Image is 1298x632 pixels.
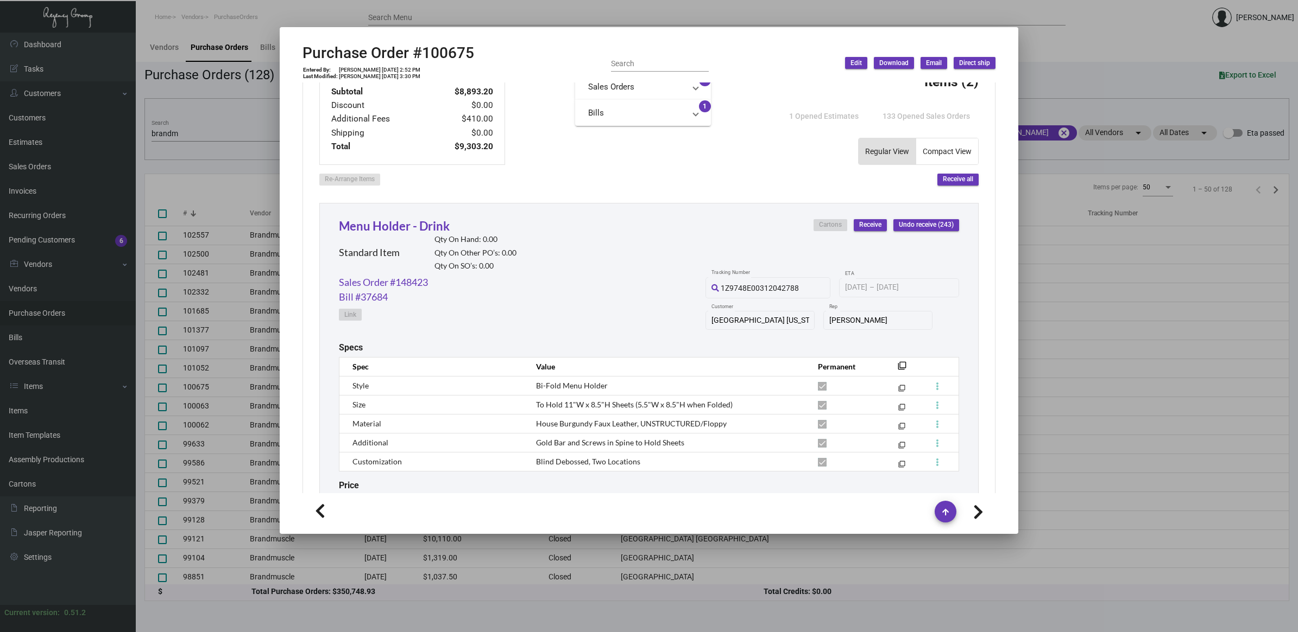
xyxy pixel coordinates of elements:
[331,140,429,154] td: Total
[845,57,867,69] button: Edit
[721,284,799,292] span: 1Z9748E00312042788
[339,480,359,490] h2: Price
[898,406,905,413] mat-icon: filter_none
[434,248,516,258] h2: Qty On Other PO’s: 0.00
[352,400,366,409] span: Size
[352,381,369,390] span: Style
[874,106,979,126] button: 133 Opened Sales Orders
[429,99,494,112] td: $0.00
[893,219,959,231] button: Undo receive (243)
[807,357,881,376] th: Permanent
[898,463,905,470] mat-icon: filter_none
[338,73,421,80] td: [PERSON_NAME] [DATE] 3:30 PM
[429,112,494,126] td: $410.00
[339,342,363,353] h2: Specs
[303,44,474,62] h2: Purchase Order #100675
[536,381,608,390] span: Bi-Fold Menu Holder
[325,176,375,183] span: Re-Arrange Items
[352,457,402,466] span: Customization
[339,219,450,233] a: Menu Holder - Drink
[331,126,429,140] td: Shipping
[859,220,881,229] span: Receive
[937,174,979,186] button: Receive all
[303,67,338,73] td: Entered By:
[339,309,362,321] button: Link
[319,174,380,186] button: Re-Arrange Items
[575,74,711,100] mat-expansion-panel-header: Sales Orders
[352,419,381,428] span: Material
[536,457,640,466] span: Blind Debossed, Two Locations
[943,176,973,183] span: Receive all
[898,425,905,432] mat-icon: filter_none
[854,219,887,231] button: Receive
[434,235,516,244] h2: Qty On Hand: 0.00
[331,112,429,126] td: Additional Fees
[575,100,711,126] mat-expansion-panel-header: Bills
[339,275,428,290] a: Sales Order #148423
[883,112,970,120] span: 133 Opened Sales Orders
[344,310,356,320] span: Link
[916,138,978,164] button: Compact View
[899,220,954,229] span: Undo receive (243)
[429,85,494,99] td: $8,893.20
[898,387,905,394] mat-icon: filter_none
[898,444,905,451] mat-icon: filter_none
[959,59,990,68] span: Direct ship
[926,59,942,68] span: Email
[814,219,847,231] button: Cartons
[429,140,494,154] td: $9,303.20
[921,57,947,69] button: Email
[525,357,807,376] th: Value
[536,400,733,409] span: To Hold 11"W x 8.5"H Sheets (5.5"W x 8.5"H when Folded)
[434,261,516,271] h2: Qty On SO’s: 0.00
[588,107,685,119] mat-panel-title: Bills
[303,73,338,80] td: Last Modified:
[64,607,86,618] div: 0.51.2
[536,419,727,428] span: House Burgundy Faux Leather, UNSTRUCTURED/Floppy
[339,247,400,259] h2: Standard Item
[845,283,867,292] input: Start date
[789,112,859,120] span: 1 Opened Estimates
[819,220,842,229] span: Cartons
[859,138,916,164] button: Regular View
[898,365,906,373] mat-icon: filter_none
[352,438,388,447] span: Additional
[874,57,914,69] button: Download
[924,74,979,90] h3: Items (2)
[339,357,525,376] th: Spec
[339,290,388,304] a: Bill #37684
[869,283,874,292] span: –
[331,99,429,112] td: Discount
[850,59,862,68] span: Edit
[877,283,929,292] input: End date
[331,85,429,99] td: Subtotal
[954,57,995,69] button: Direct ship
[338,67,421,73] td: [PERSON_NAME] [DATE] 2:52 PM
[588,81,685,93] mat-panel-title: Sales Orders
[4,607,60,618] div: Current version:
[780,106,867,126] button: 1 Opened Estimates
[536,438,684,447] span: Gold Bar and Screws in Spine to Hold Sheets
[429,126,494,140] td: $0.00
[879,59,909,68] span: Download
